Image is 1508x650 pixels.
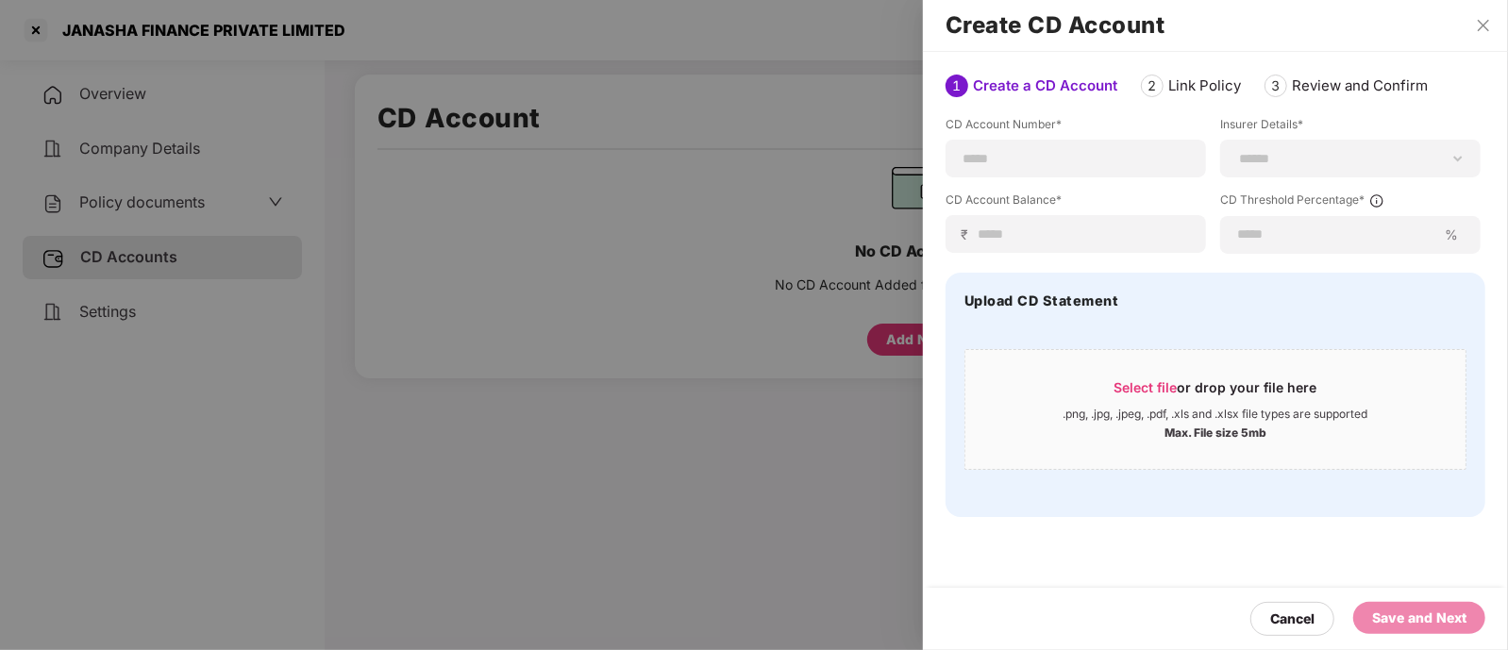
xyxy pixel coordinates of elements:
label: CD Account Balance* [946,192,1206,215]
div: .png, .jpg, .jpeg, .pdf, .xls and .xlsx file types are supported [1064,407,1368,422]
span: close [1476,18,1491,33]
div: Review and Confirm [1292,76,1428,95]
span: ₹ [961,225,976,243]
button: Close [1470,17,1497,34]
div: 2 [1141,75,1164,97]
div: 1 [946,75,968,97]
label: CD Account Number* [946,116,1206,140]
div: Save and Next [1372,608,1466,628]
h2: Create CD Account [946,15,1485,36]
div: Max. File size 5mb [1165,422,1266,441]
label: Insurer Details* [1220,116,1481,140]
div: Cancel [1270,608,1315,629]
div: 3 [1265,75,1287,97]
span: Select fileor drop your file here.png, .jpg, .jpeg, .pdf, .xls and .xlsx file types are supported... [965,364,1466,455]
span: % [1437,225,1466,243]
div: Link Policy [1168,76,1241,95]
span: Select file [1114,379,1178,395]
h4: Upload CD Statement [964,292,1119,310]
img: svg+xml;base64,PHN2ZyBpZD0iSW5mbyIgeG1sbnM9Imh0dHA6Ly93d3cudzMub3JnLzIwMDAvc3ZnIiB3aWR0aD0iMTQiIG... [1369,193,1384,208]
div: Create a CD Account [973,76,1117,95]
div: or drop your file here [1114,378,1317,407]
label: CD Threshold Percentage* [1220,192,1481,216]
